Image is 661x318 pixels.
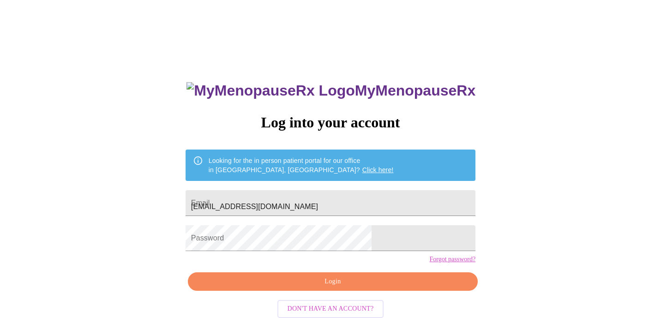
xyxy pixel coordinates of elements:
[429,256,475,263] a: Forgot password?
[209,152,394,178] div: Looking for the in person patient portal for our office in [GEOGRAPHIC_DATA], [GEOGRAPHIC_DATA]?
[188,272,478,291] button: Login
[362,166,394,174] a: Click here!
[186,82,355,99] img: MyMenopauseRx Logo
[186,82,475,99] h3: MyMenopauseRx
[277,300,384,318] button: Don't have an account?
[275,304,386,312] a: Don't have an account?
[288,303,374,315] span: Don't have an account?
[186,114,475,131] h3: Log into your account
[198,276,467,288] span: Login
